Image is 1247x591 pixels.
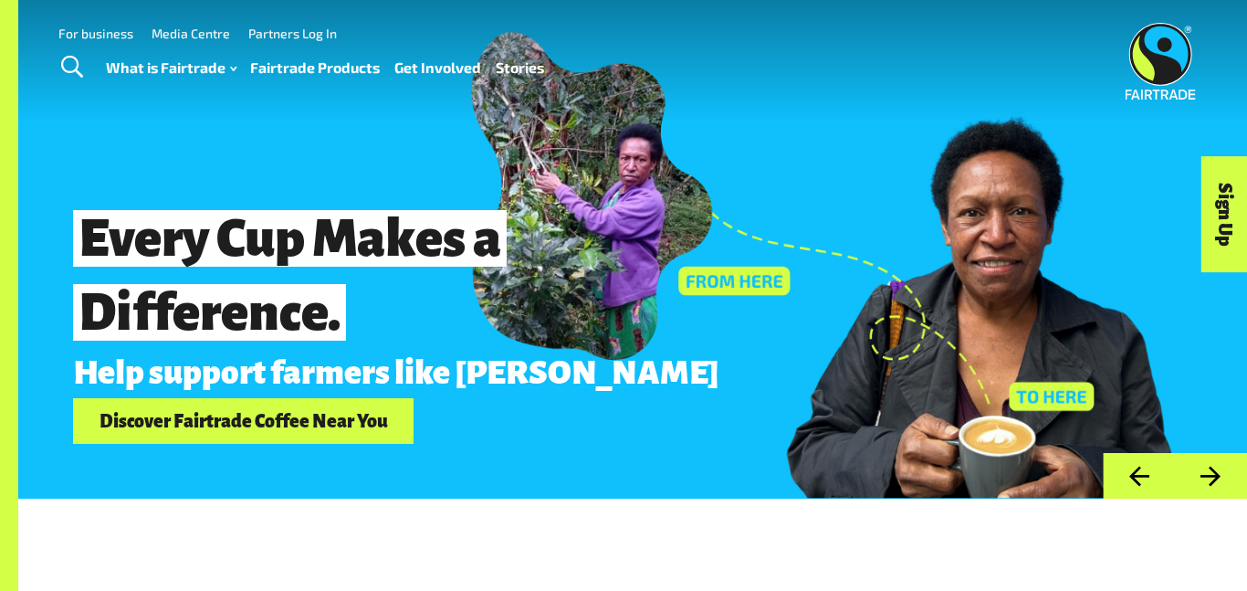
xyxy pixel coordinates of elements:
[250,55,380,81] a: Fairtrade Products
[73,398,414,445] a: Discover Fairtrade Coffee Near You
[73,210,507,341] span: Every Cup Makes a Difference.
[1103,453,1175,500] button: Previous
[1126,23,1196,100] img: Fairtrade Australia New Zealand logo
[152,26,230,41] a: Media Centre
[58,26,133,41] a: For business
[1175,453,1247,500] button: Next
[248,26,337,41] a: Partners Log In
[394,55,481,81] a: Get Involved
[49,45,94,90] a: Toggle Search
[73,355,1002,391] p: Help support farmers like [PERSON_NAME]
[496,55,544,81] a: Stories
[106,55,236,81] a: What is Fairtrade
